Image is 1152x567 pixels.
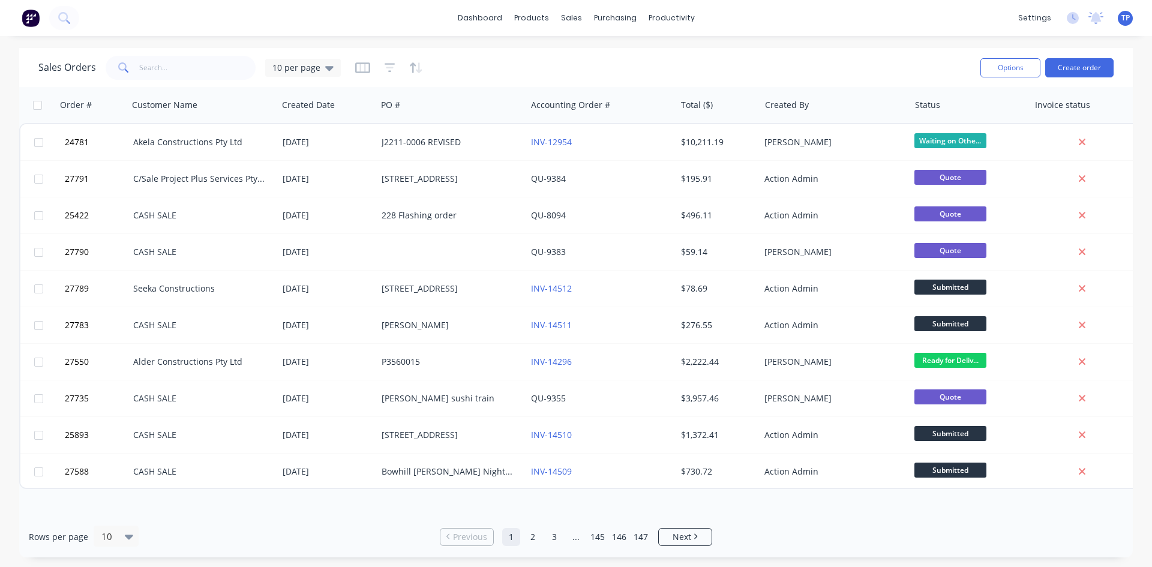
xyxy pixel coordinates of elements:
[65,173,89,185] span: 27791
[381,99,400,111] div: PO #
[764,173,898,185] div: Action Admin
[382,173,515,185] div: [STREET_ADDRESS]
[61,234,133,270] button: 27790
[61,197,133,233] button: 25422
[914,206,986,221] span: Quote
[453,531,487,543] span: Previous
[440,531,493,543] a: Previous page
[133,246,266,258] div: CASH SALE
[659,531,712,543] a: Next page
[61,344,133,380] button: 27550
[681,209,751,221] div: $496.11
[765,99,809,111] div: Created By
[914,170,986,185] span: Quote
[61,271,133,307] button: 27789
[65,429,89,441] span: 25893
[61,161,133,197] button: 27791
[1035,99,1090,111] div: Invoice status
[764,246,898,258] div: [PERSON_NAME]
[531,136,572,148] a: INV-12954
[531,246,566,257] a: QU-9383
[764,136,898,148] div: [PERSON_NAME]
[133,173,266,185] div: C/Sale Project Plus Services Pty Ltd
[915,99,940,111] div: Status
[133,209,266,221] div: CASH SALE
[61,124,133,160] button: 24781
[531,99,610,111] div: Accounting Order #
[531,209,566,221] a: QU-8094
[272,61,320,74] span: 10 per page
[133,136,266,148] div: Akela Constructions Pty Ltd
[914,243,986,258] span: Quote
[681,319,751,331] div: $276.55
[283,392,372,404] div: [DATE]
[283,283,372,295] div: [DATE]
[65,246,89,258] span: 27790
[22,9,40,27] img: Factory
[531,319,572,331] a: INV-14511
[61,307,133,343] button: 27783
[382,429,515,441] div: [STREET_ADDRESS]
[382,283,515,295] div: [STREET_ADDRESS]
[681,429,751,441] div: $1,372.41
[1121,13,1130,23] span: TP
[681,392,751,404] div: $3,957.46
[61,454,133,490] button: 27588
[435,528,717,546] ul: Pagination
[283,319,372,331] div: [DATE]
[29,531,88,543] span: Rows per page
[133,429,266,441] div: CASH SALE
[914,316,986,331] span: Submitted
[139,56,256,80] input: Search...
[452,9,508,27] a: dashboard
[632,528,650,546] a: Page 147
[914,389,986,404] span: Quote
[61,417,133,453] button: 25893
[531,466,572,477] a: INV-14509
[914,353,986,368] span: Ready for Deliv...
[531,429,572,440] a: INV-14510
[764,283,898,295] div: Action Admin
[673,531,691,543] span: Next
[914,280,986,295] span: Submitted
[589,528,607,546] a: Page 145
[980,58,1040,77] button: Options
[382,356,515,368] div: P3560015
[61,380,133,416] button: 27735
[567,528,585,546] a: Jump forward
[764,392,898,404] div: [PERSON_NAME]
[283,356,372,368] div: [DATE]
[65,283,89,295] span: 27789
[65,136,89,148] span: 24781
[382,392,515,404] div: [PERSON_NAME] sushi train
[133,356,266,368] div: Alder Constructions Pty Ltd
[681,99,713,111] div: Total ($)
[282,99,335,111] div: Created Date
[65,356,89,368] span: 27550
[60,99,92,111] div: Order #
[382,319,515,331] div: [PERSON_NAME]
[555,9,588,27] div: sales
[382,466,515,478] div: Bowhill [PERSON_NAME] Night sky
[531,356,572,367] a: INV-14296
[283,173,372,185] div: [DATE]
[65,392,89,404] span: 27735
[681,246,751,258] div: $59.14
[764,429,898,441] div: Action Admin
[283,246,372,258] div: [DATE]
[1012,9,1057,27] div: settings
[588,9,643,27] div: purchasing
[283,209,372,221] div: [DATE]
[283,429,372,441] div: [DATE]
[681,136,751,148] div: $10,211.19
[681,283,751,295] div: $78.69
[681,356,751,368] div: $2,222.44
[65,466,89,478] span: 27588
[681,466,751,478] div: $730.72
[764,319,898,331] div: Action Admin
[681,173,751,185] div: $195.91
[38,62,96,73] h1: Sales Orders
[914,463,986,478] span: Submitted
[508,9,555,27] div: products
[133,319,266,331] div: CASH SALE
